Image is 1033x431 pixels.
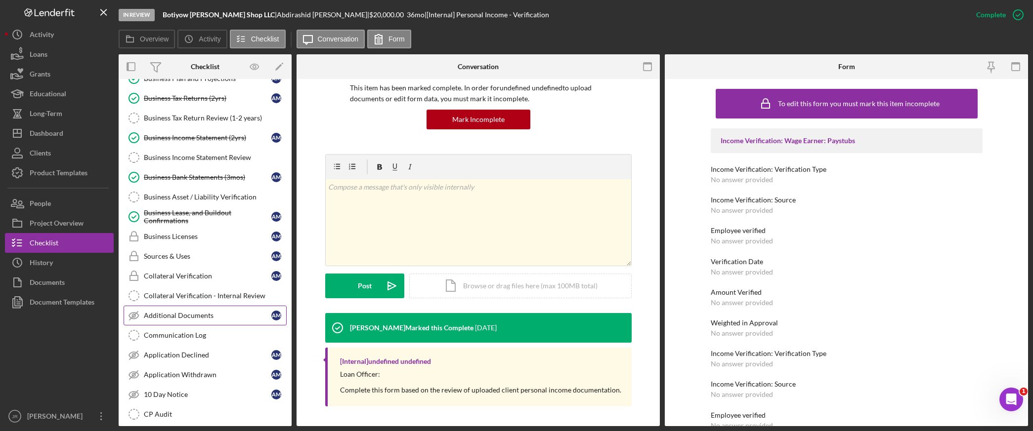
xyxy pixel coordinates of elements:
a: Dashboard [5,123,114,143]
div: Collateral Verification - Internal Review [144,292,286,300]
div: CP Audit [144,410,286,418]
div: Application Withdrawn [144,371,271,379]
div: Post [358,274,372,298]
div: | [163,11,277,19]
div: 10 Day Notice [144,391,271,398]
a: Sources & UsesAM [124,246,287,266]
a: People [5,194,114,213]
button: Documents [5,273,114,292]
button: Long-Term [5,104,114,123]
button: JR[PERSON_NAME] [5,406,114,426]
a: Application DeclinedAM [124,345,287,365]
a: CP Audit [124,404,287,424]
button: Project Overview [5,213,114,233]
div: Grants [30,64,50,86]
div: Verification Date [711,258,983,266]
div: Income Verification: Source [711,380,983,388]
button: Mark Incomplete [427,110,530,129]
div: No answer provided [711,329,773,337]
div: Income Verification: Wage Earner: Paystubs [721,137,973,145]
div: Complete [976,5,1006,25]
div: A M [271,232,281,241]
a: Product Templates [5,163,114,183]
button: Checklist [230,30,286,48]
div: A M [271,311,281,320]
button: Activity [5,25,114,44]
div: Document Templates [30,292,94,314]
button: Conversation [297,30,365,48]
b: Botiyow [PERSON_NAME] Shop LLC [163,10,275,19]
div: No answer provided [711,360,773,368]
a: 10 Day NoticeAM [124,385,287,404]
div: Long-Term [30,104,62,126]
div: Business Bank Statements (3mos) [144,173,271,181]
a: Business Income Statement Review [124,148,287,167]
div: No answer provided [711,299,773,307]
a: Business LicensesAM [124,227,287,246]
a: Business Asset / Liability Verification [124,187,287,207]
span: 1 [1020,388,1028,395]
div: Business Asset / Liability Verification [144,193,286,201]
div: Loan Officer: [340,370,621,378]
button: Clients [5,143,114,163]
a: Communication Log [124,325,287,345]
div: Complete this form based on the review of uploaded client personal income documentation. [340,386,621,394]
a: Educational [5,84,114,104]
div: A M [271,370,281,380]
div: Income Verification: Verification Type [711,165,983,173]
a: Collateral VerificationAM [124,266,287,286]
div: Business Licenses [144,233,271,240]
div: A M [271,212,281,222]
div: Business Tax Returns (2yrs) [144,94,271,102]
div: Income Verification: Source [711,196,983,204]
div: A M [271,271,281,281]
label: Form [388,35,405,43]
div: Income Verification: Verification Type [711,350,983,357]
div: No answer provided [711,391,773,398]
div: Form [838,63,855,71]
iframe: Intercom live chat [999,388,1023,411]
a: Collateral Verification - Internal Review [124,286,287,306]
div: Checklist [191,63,219,71]
div: Business Income Statement (2yrs) [144,134,271,142]
div: Dashboard [30,123,63,146]
button: History [5,253,114,273]
button: Grants [5,64,114,84]
div: A M [271,251,281,261]
div: History [30,253,53,275]
div: Abdirashid [PERSON_NAME] | [277,11,369,19]
div: Conversation [458,63,499,71]
div: Business Income Statement Review [144,154,286,161]
p: This item has been marked complete. In order for undefined undefined to upload documents or edit ... [350,82,607,105]
label: Activity [199,35,220,43]
div: Application Declined [144,351,271,359]
a: Additional DocumentsAM [124,306,287,325]
div: Sources & Uses [144,252,271,260]
div: No answer provided [711,176,773,184]
div: [Internal] undefined undefined [340,357,431,365]
div: Additional Documents [144,312,271,319]
div: A M [271,172,281,182]
button: Form [367,30,411,48]
div: Documents [30,273,65,295]
div: Project Overview [30,213,84,235]
time: 2025-02-25 16:47 [475,324,497,332]
div: Communication Log [144,331,286,339]
div: Employee verified [711,227,983,235]
a: Business Tax Returns (2yrs)AM [124,88,287,108]
div: Employee verified [711,411,983,419]
div: Business Lease, and Buildout Confirmations [144,209,271,225]
button: Checklist [5,233,114,253]
a: Document Templates [5,292,114,312]
div: 36 mo [407,11,425,19]
div: Activity [30,25,54,47]
div: A M [271,133,281,143]
div: Educational [30,84,66,106]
